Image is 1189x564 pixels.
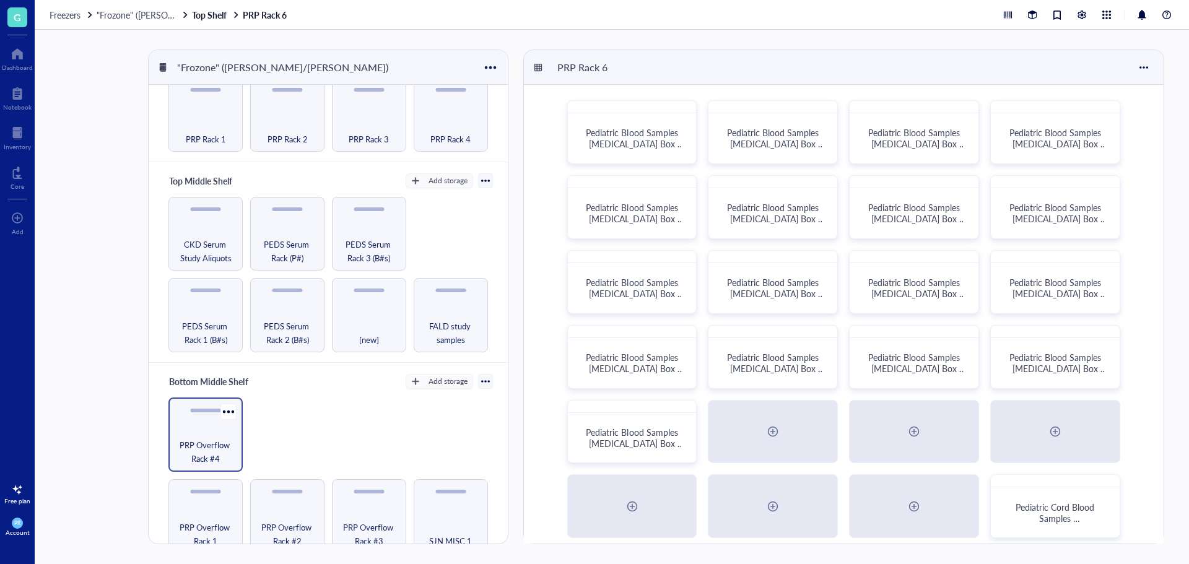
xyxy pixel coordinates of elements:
[186,132,226,146] span: PRP Rack 1
[12,228,24,235] div: Add
[256,319,319,347] span: PEDS Serum Rack 2 (B#s)
[175,438,237,466] span: PRP Overflow Rack #4
[174,319,237,347] span: PEDS Serum Rack 1 (B#s)
[1009,201,1107,236] span: Pediatric Blood Samples [MEDICAL_DATA] Box #127
[50,9,94,20] a: Freezers
[3,103,32,111] div: Notebook
[338,238,401,265] span: PEDS Serum Rack 3 (B#s)
[1009,126,1107,161] span: Pediatric Blood Samples [MEDICAL_DATA] Box #123
[11,183,24,190] div: Core
[586,201,684,236] span: Pediatric Blood Samples [MEDICAL_DATA] Box #124
[4,143,31,150] div: Inventory
[97,9,281,21] span: "Frozone" ([PERSON_NAME]/[PERSON_NAME])
[406,173,473,188] button: Add storage
[338,521,401,548] span: PRP Overflow Rack #3
[727,201,825,236] span: Pediatric Blood Samples [MEDICAL_DATA] Box #125
[50,9,81,21] span: Freezers
[97,9,189,20] a: "Frozone" ([PERSON_NAME]/[PERSON_NAME])
[1009,351,1107,386] span: Pediatric Blood Samples [MEDICAL_DATA] Box #135
[429,534,472,548] span: SJN MISC 1
[359,333,379,347] span: [new]
[586,351,684,386] span: Pediatric Blood Samples [MEDICAL_DATA] Box #132
[256,521,319,548] span: PRP Overflow Rack #2
[727,351,825,386] span: Pediatric Blood Samples [MEDICAL_DATA] Box #133
[429,175,468,186] div: Add storage
[349,132,389,146] span: PRP Rack 3
[586,276,684,311] span: Pediatric Blood Samples [MEDICAL_DATA] Box #128
[868,126,966,161] span: Pediatric Blood Samples [MEDICAL_DATA] Box #122
[192,9,289,20] a: Top ShelfPRP Rack 6
[163,373,253,390] div: Bottom Middle Shelf
[868,201,966,236] span: Pediatric Blood Samples [MEDICAL_DATA] Box #126
[174,238,237,265] span: CKD Serum Study Aliquots
[172,57,394,78] div: "Frozone" ([PERSON_NAME]/[PERSON_NAME])
[4,497,30,505] div: Free plan
[14,520,20,526] span: PR
[268,132,308,146] span: PRP Rack 2
[11,163,24,190] a: Core
[256,238,319,265] span: PEDS Serum Rack (P#)
[727,276,825,311] span: Pediatric Blood Samples [MEDICAL_DATA] Box #129
[586,126,684,161] span: Pediatric Blood Samples [MEDICAL_DATA] Box #120
[2,44,33,71] a: Dashboard
[868,351,966,386] span: Pediatric Blood Samples [MEDICAL_DATA] Box #134
[14,9,21,25] span: G
[163,172,238,189] div: Top Middle Shelf
[586,426,684,461] span: Pediatric Blood Samples [MEDICAL_DATA] Box #136
[552,57,626,78] div: PRP Rack 6
[419,319,482,347] span: FALD study samples
[429,376,468,387] div: Add storage
[3,84,32,111] a: Notebook
[430,132,471,146] span: PRP Rack 4
[727,126,825,161] span: Pediatric Blood Samples [MEDICAL_DATA] Box #121
[2,64,33,71] div: Dashboard
[1009,276,1107,311] span: Pediatric Blood Samples [MEDICAL_DATA] Box #131
[4,123,31,150] a: Inventory
[6,529,30,536] div: Account
[174,521,237,548] span: PRP Overflow Rack 1
[868,276,966,311] span: Pediatric Blood Samples [MEDICAL_DATA] Box #130
[406,374,473,389] button: Add storage
[1006,501,1104,536] span: Pediatric Cord Blood Samples [MEDICAL_DATA] Box #1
